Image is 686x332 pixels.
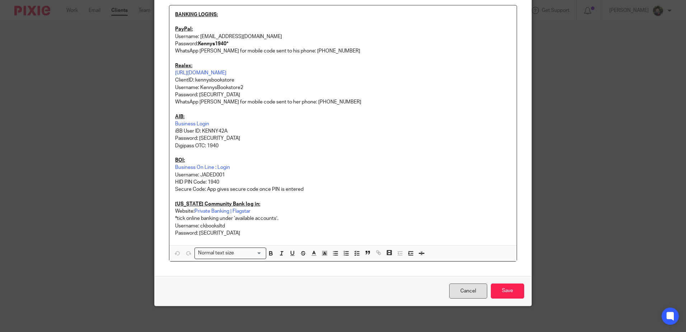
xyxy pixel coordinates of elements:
p: HID PIN Code: 1940 [175,179,511,186]
u: BANKING LOGINS: [175,12,218,17]
span: Normal text size [196,249,235,257]
p: *tick online banking under ‘available accounts’. [175,215,511,222]
p: iBB User ID: KENNY42A [175,128,511,135]
a: Private Banking | Flagstar [194,209,250,214]
input: Search for option [236,249,262,257]
u: PayPal: [175,27,193,32]
a: Business On Line : Login [175,165,230,170]
p: Username: [EMAIL_ADDRESS][DOMAIN_NAME] [175,33,511,40]
u: Realex: [175,63,192,68]
p: Secure Code: App gives secure code once PIN is entered [175,186,511,193]
p: WhatsApp [PERSON_NAME] for mobile code sent to her phone: [PHONE_NUMBER] [175,98,511,106]
input: Save [491,283,524,299]
p: Password: [175,40,511,47]
u: AIB: [175,114,184,119]
p: Username: JADED001 [175,171,511,179]
u: [US_STATE] Community Bank log in: [175,202,260,207]
p: Website: [175,208,511,215]
p: Password: [SECURITY_DATA] [175,135,511,142]
a: Business Login [175,121,209,126]
strong: Kennys1940* [198,41,229,46]
p: Password: [SECURITY_DATA] [175,91,511,98]
a: [URL][DOMAIN_NAME] [175,70,226,75]
div: Search for option [194,248,266,259]
u: BOI: [175,158,185,163]
p: Username: ckbooksltd [175,222,511,230]
p: Username: KennysBookstore2 [175,84,511,91]
p: Password: [SECURITY_DATA] [175,230,511,237]
a: Cancel [449,283,487,299]
p: WhatsApp [PERSON_NAME] for mobile code sent to his phone: [PHONE_NUMBER] [175,47,511,55]
p: ClientID: kennysbookstore [175,77,511,84]
p: Digipass OTC: 1940 [175,142,511,149]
